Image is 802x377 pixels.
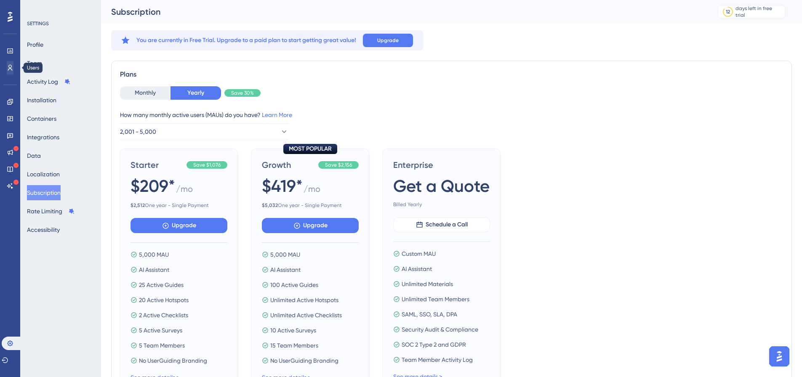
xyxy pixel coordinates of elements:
button: Team [27,56,42,71]
span: 5,000 MAU [139,250,169,260]
span: 5 Team Members [139,340,185,350]
span: You are currently in Free Trial. Upgrade to a paid plan to start getting great value! [136,35,356,45]
div: Plans [120,69,783,80]
span: No UserGuiding Branding [139,356,207,366]
button: Monthly [120,86,171,100]
div: How many monthly active users (MAUs) do you have? [120,110,783,120]
span: 2 Active Checklists [139,310,188,320]
span: Upgrade [303,220,328,231]
div: days left in free trial [735,5,782,19]
span: SOC 2 Type 2 and GDPR [402,340,466,350]
span: One year - Single Payment [262,202,359,209]
button: Schedule a Call [393,217,490,232]
button: Yearly [171,86,221,100]
span: Enterprise [393,159,490,171]
button: Installation [27,93,56,108]
span: AI Assistant [402,264,432,274]
b: $ 5,032 [262,202,278,208]
span: Unlimited Materials [402,279,453,289]
span: Team Member Activity Log [402,355,473,365]
span: 10 Active Surveys [270,325,316,335]
button: Localization [27,167,60,182]
span: Get a Quote [393,174,490,198]
span: Upgrade [172,220,196,231]
div: MOST POPULAR [283,144,337,154]
div: SETTINGS [27,20,95,27]
span: 5 Active Surveys [139,325,182,335]
button: Containers [27,111,56,126]
div: 12 [726,8,730,15]
span: 20 Active Hotspots [139,295,189,305]
button: Accessibility [27,222,60,237]
button: Rate Limiting [27,204,75,219]
span: Custom MAU [402,249,436,259]
span: 100 Active Guides [270,280,318,290]
span: Unlimited Active Hotspots [270,295,338,305]
span: Billed Yearly [393,201,490,208]
span: 2,001 - 5,000 [120,127,156,137]
span: SAML, SSO, SLA, DPA [402,309,457,319]
button: Activity Log [27,74,71,89]
span: Save $1,076 [193,162,221,168]
span: Schedule a Call [426,220,468,230]
button: Data [27,148,41,163]
b: $ 2,512 [131,202,145,208]
button: Upgrade [363,34,413,47]
span: Security Audit & Compliance [402,324,478,335]
div: Subscription [111,6,697,18]
iframe: UserGuiding AI Assistant Launcher [767,344,792,369]
span: $419* [262,174,303,198]
span: 5,000 MAU [270,250,300,260]
span: $209* [131,174,175,198]
span: Unlimited Team Members [402,294,469,304]
button: Upgrade [262,218,359,233]
span: Upgrade [377,37,399,44]
span: One year - Single Payment [131,202,227,209]
span: AI Assistant [270,265,301,275]
span: AI Assistant [139,265,169,275]
span: Unlimited Active Checklists [270,310,342,320]
a: Learn More [262,112,292,118]
span: Save $2,156 [325,162,352,168]
button: Subscription [27,185,61,200]
span: / mo [176,183,193,199]
span: Growth [262,159,315,171]
button: 2,001 - 5,000 [120,123,288,140]
button: Upgrade [131,218,227,233]
span: 15 Team Members [270,340,318,350]
button: Integrations [27,130,59,145]
span: / mo [304,183,320,199]
button: Profile [27,37,43,52]
span: Save 30% [231,90,254,96]
span: No UserGuiding Branding [270,356,338,366]
span: 25 Active Guides [139,280,184,290]
span: Starter [131,159,183,171]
